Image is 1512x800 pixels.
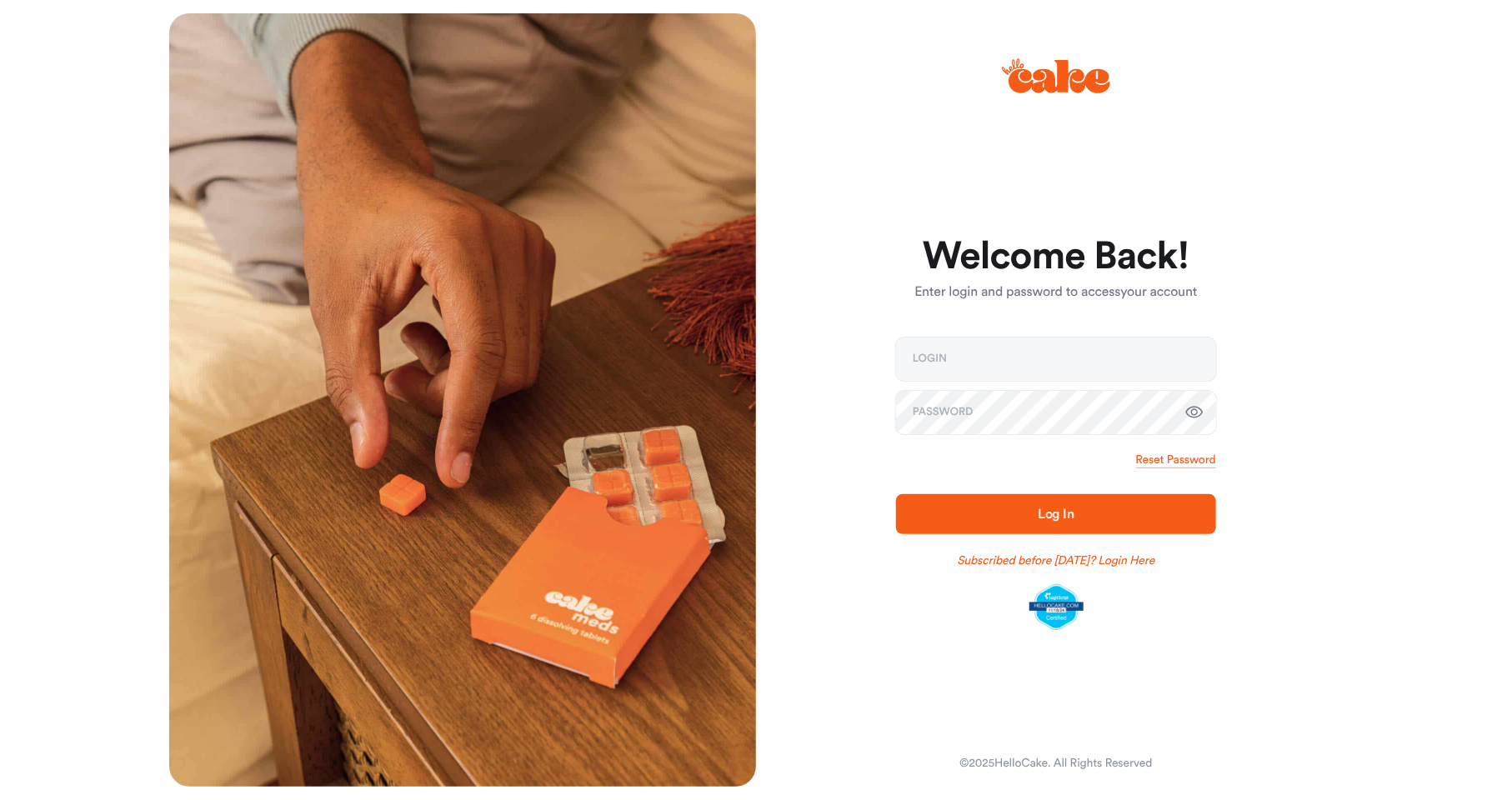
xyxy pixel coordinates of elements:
h1: Welcome Back! [896,237,1216,277]
img: legit-script-certified.png [1029,584,1084,631]
span: Log In [1038,507,1074,521]
button: Log In [896,494,1216,534]
a: Subscribed before [DATE]? Login Here [958,552,1155,569]
p: Enter login and password to access your account [896,282,1216,302]
a: Reset Password [1136,452,1216,468]
div: © 2025 HelloCake. All Rights Reserved [959,755,1152,772]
